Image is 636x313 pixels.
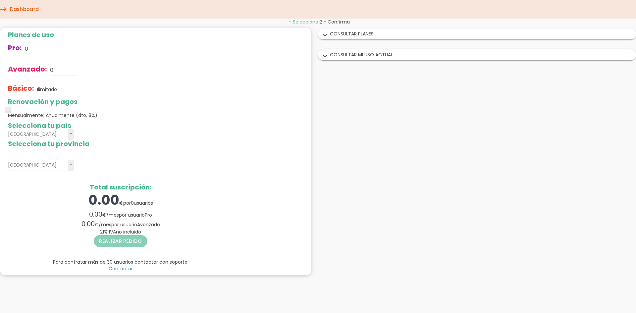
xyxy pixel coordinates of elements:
a: Contactar [109,265,133,272]
div: / por usuario [8,219,233,229]
span: € [119,200,123,206]
div: / por usuario [8,210,233,219]
h2: Total suscripción: [8,183,233,191]
div: CONSULTAR MI USO ACTUAL [318,50,636,60]
span: 0.00 [81,219,95,229]
span: [GEOGRAPHIC_DATA] [8,129,66,139]
span: [GEOGRAPHIC_DATA] [8,160,66,170]
span: Avanzado [137,221,160,228]
a: [GEOGRAPHIC_DATA] [8,129,74,140]
span: Avanzado: [8,64,47,74]
h2: Selecciona tu provincia [8,140,233,147]
h2: Selecciona tu país [8,122,233,129]
span: mes [101,221,111,228]
span: Pro [145,212,152,218]
span: % IVA [100,229,141,235]
span: 1 - Selecciona [286,19,318,25]
div: por usuarios [8,191,233,210]
span: 0.00 [89,210,102,219]
span: 0 [131,200,134,206]
span: 21 [100,229,104,235]
span: 0.00 [88,191,119,209]
a: [GEOGRAPHIC_DATA] [8,160,74,171]
span: 2 - Confirma [320,19,350,25]
h2: Renovación y pagos [8,98,233,105]
span: Mensualmente [8,112,97,119]
span: Pro: [8,43,22,53]
span: € [102,212,106,218]
p: Para contratar más de 30 usuarios contactar con soporte. [8,259,233,265]
span: mes [109,212,119,218]
span: € [95,221,99,228]
i: expand_more [320,52,330,61]
h2: Planes de uso [8,31,233,38]
span: Básico: [8,83,34,93]
p: Ilimitado [37,86,57,93]
span: | Anualmente (dto. 8%) [43,112,97,119]
div: CONSULTAR PLANES [318,29,636,39]
span: no incluido [116,229,141,235]
i: expand_more [320,31,330,40]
